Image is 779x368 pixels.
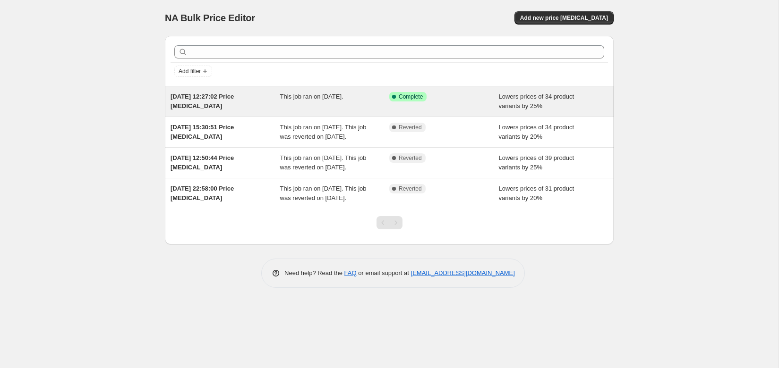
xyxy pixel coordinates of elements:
span: Complete [399,93,423,100]
span: or email support at [357,269,411,276]
button: Add new price [MEDICAL_DATA] [514,11,614,25]
span: Lowers prices of 34 product variants by 20% [499,124,574,140]
span: Need help? Read the [284,269,344,276]
span: This job ran on [DATE]. This job was reverted on [DATE]. [280,154,367,171]
span: Add new price [MEDICAL_DATA] [520,14,608,22]
span: Reverted [399,154,422,162]
span: This job ran on [DATE]. This job was reverted on [DATE]. [280,124,367,140]
a: FAQ [344,269,357,276]
span: Lowers prices of 31 product variants by 20% [499,185,574,201]
span: This job ran on [DATE]. [280,93,343,100]
span: This job ran on [DATE]. This job was reverted on [DATE]. [280,185,367,201]
span: Reverted [399,124,422,131]
nav: Pagination [377,216,402,229]
button: Add filter [174,66,212,77]
span: [DATE] 12:50:44 Price [MEDICAL_DATA] [171,154,234,171]
span: [DATE] 22:58:00 Price [MEDICAL_DATA] [171,185,234,201]
span: Lowers prices of 39 product variants by 25% [499,154,574,171]
span: NA Bulk Price Editor [165,13,255,23]
span: Lowers prices of 34 product variants by 25% [499,93,574,109]
span: Add filter [179,67,201,75]
a: [EMAIL_ADDRESS][DOMAIN_NAME] [411,269,515,276]
span: [DATE] 12:27:02 Price [MEDICAL_DATA] [171,93,234,109]
span: [DATE] 15:30:51 Price [MEDICAL_DATA] [171,124,234,140]
span: Reverted [399,185,422,192]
